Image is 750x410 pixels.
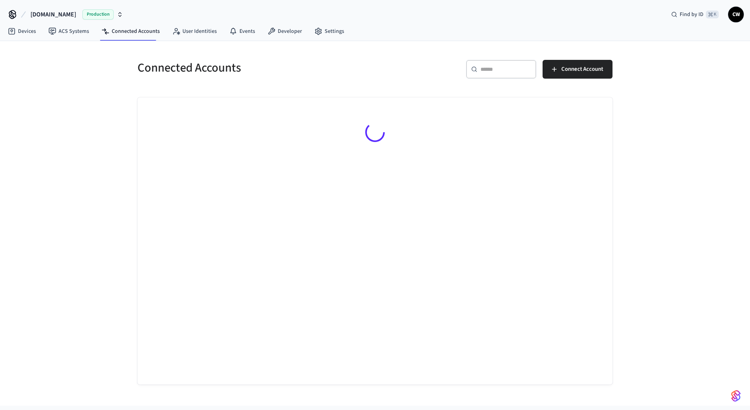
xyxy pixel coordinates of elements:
span: Connect Account [561,64,603,74]
span: ⌘ K [706,11,719,18]
h5: Connected Accounts [137,60,370,76]
a: User Identities [166,24,223,38]
a: ACS Systems [42,24,95,38]
div: Find by ID⌘ K [665,7,725,22]
a: Settings [308,24,350,38]
span: [DOMAIN_NAME] [30,10,76,19]
span: CW [729,7,743,22]
a: Devices [2,24,42,38]
a: Events [223,24,261,38]
span: Find by ID [680,11,704,18]
a: Connected Accounts [95,24,166,38]
img: SeamLogoGradient.69752ec5.svg [731,390,741,402]
button: Connect Account [543,60,612,79]
a: Developer [261,24,308,38]
span: Production [82,9,114,20]
button: CW [728,7,744,22]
